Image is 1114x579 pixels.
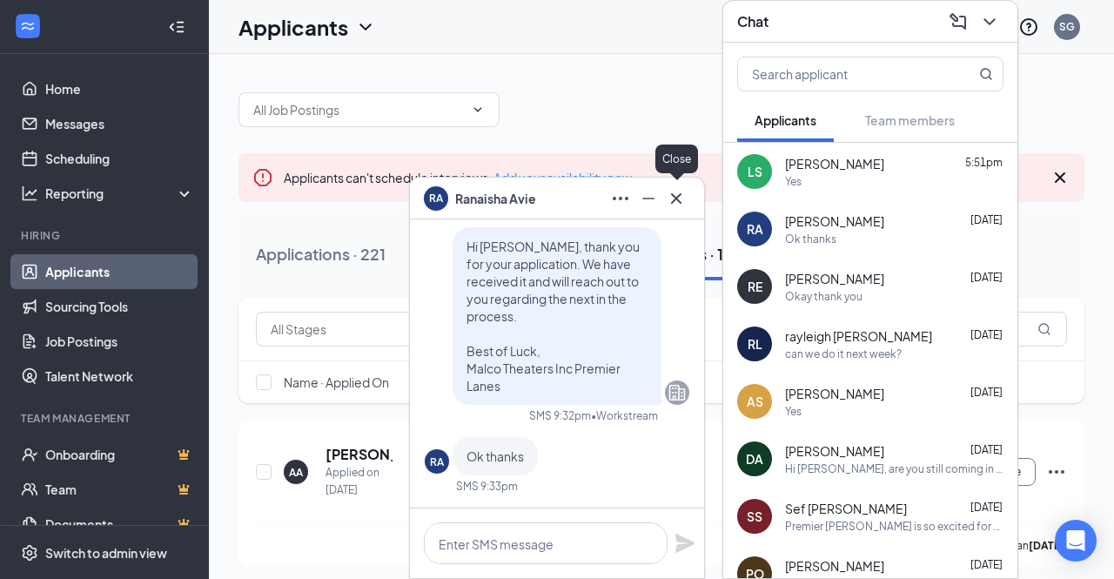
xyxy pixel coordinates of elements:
button: ComposeMessage [944,8,972,36]
div: Yes [785,404,802,419]
a: Talent Network [45,359,194,394]
svg: Collapse [168,18,185,36]
svg: ComposeMessage [948,11,969,32]
div: SG [1059,19,1075,34]
div: Reporting [45,185,195,202]
span: 5:51pm [965,156,1003,169]
span: • Workstream [591,408,658,423]
svg: MagnifyingGlass [1037,322,1051,336]
a: Applicants [45,254,194,289]
a: Scheduling [45,141,194,176]
div: RE [748,278,762,295]
span: [DATE] [970,501,1003,514]
a: Add your availability now [493,170,632,185]
div: DA [746,450,763,468]
span: [DATE] [970,271,1003,284]
svg: Ellipses [1046,461,1067,482]
div: AA [289,465,303,480]
span: Sef [PERSON_NAME] [785,500,907,517]
div: Applications · 221 [256,243,386,265]
div: SMS 9:33pm [456,479,518,494]
div: Hi [PERSON_NAME], are you still coming in [DATE]? [785,461,1003,476]
svg: Analysis [21,185,38,202]
span: [DATE] [970,213,1003,226]
span: [DATE] [970,558,1003,571]
span: [DATE] [970,386,1003,399]
svg: Ellipses [610,188,631,209]
input: Search applicant [738,57,944,91]
div: Yes [785,174,802,189]
span: [PERSON_NAME] [785,385,884,402]
span: [PERSON_NAME] [785,155,884,172]
b: [DATE] [1029,539,1064,552]
div: Team Management [21,411,191,426]
span: Ranaisha Avie [455,189,536,208]
svg: MagnifyingGlass [979,67,993,81]
span: [DATE] [970,328,1003,341]
svg: WorkstreamLogo [19,17,37,35]
span: [PERSON_NAME] [785,212,884,230]
div: Open Intercom Messenger [1055,520,1097,562]
div: can we do it next week? [785,347,902,361]
span: Name · Applied On [284,374,389,391]
div: Ok thanks [785,232,836,246]
button: Ellipses [607,185,634,212]
svg: Error [252,167,273,188]
a: Home [45,71,194,106]
a: TeamCrown [45,472,194,507]
span: [PERSON_NAME] [785,557,884,575]
h5: [PERSON_NAME] [325,445,393,464]
svg: ChevronDown [355,17,376,37]
svg: Minimize [638,188,659,209]
div: RA [430,454,444,469]
div: Applied on [DATE] [325,464,393,499]
svg: Cross [666,188,687,209]
svg: Cross [1050,167,1070,188]
a: Sourcing Tools [45,289,194,324]
h3: Chat [737,12,768,31]
div: Switch to admin view [45,544,167,562]
span: [PERSON_NAME] [785,442,884,460]
div: SMS 9:32pm [529,408,591,423]
h1: Applicants [238,12,348,42]
button: Cross [662,185,690,212]
span: Applicants [755,112,816,128]
span: Applicants can't schedule interviews. [284,170,632,185]
input: All Stages [271,320,429,339]
span: Ok thanks [466,448,524,464]
svg: QuestionInfo [1018,17,1039,37]
a: DocumentsCrown [45,507,194,542]
span: [PERSON_NAME] [785,270,884,287]
div: RA [747,220,763,238]
div: Okay thank you [785,289,862,304]
svg: ChevronDown [471,103,485,117]
svg: Company [667,382,688,403]
span: Hi [PERSON_NAME], thank you for your application. We have received it and will reach out to you r... [466,239,640,394]
span: [DATE] [970,443,1003,456]
button: ChevronDown [976,8,1003,36]
div: Hiring [21,228,191,243]
input: All Job Postings [253,100,464,119]
svg: Plane [674,533,695,554]
div: Premier [PERSON_NAME] is so excited for you to join our team! Do you know anyone else who might b... [785,519,1003,534]
svg: Settings [21,544,38,562]
span: Team members [865,112,955,128]
a: Messages [45,106,194,141]
a: OnboardingCrown [45,437,194,472]
a: Job Postings [45,324,194,359]
svg: ChevronDown [979,11,1000,32]
div: SS [747,508,762,525]
div: LS [748,163,762,180]
button: Minimize [634,185,662,212]
span: rayleigh [PERSON_NAME] [785,327,932,345]
div: RL [748,335,762,353]
div: Close [655,145,698,173]
div: AS [747,393,763,410]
